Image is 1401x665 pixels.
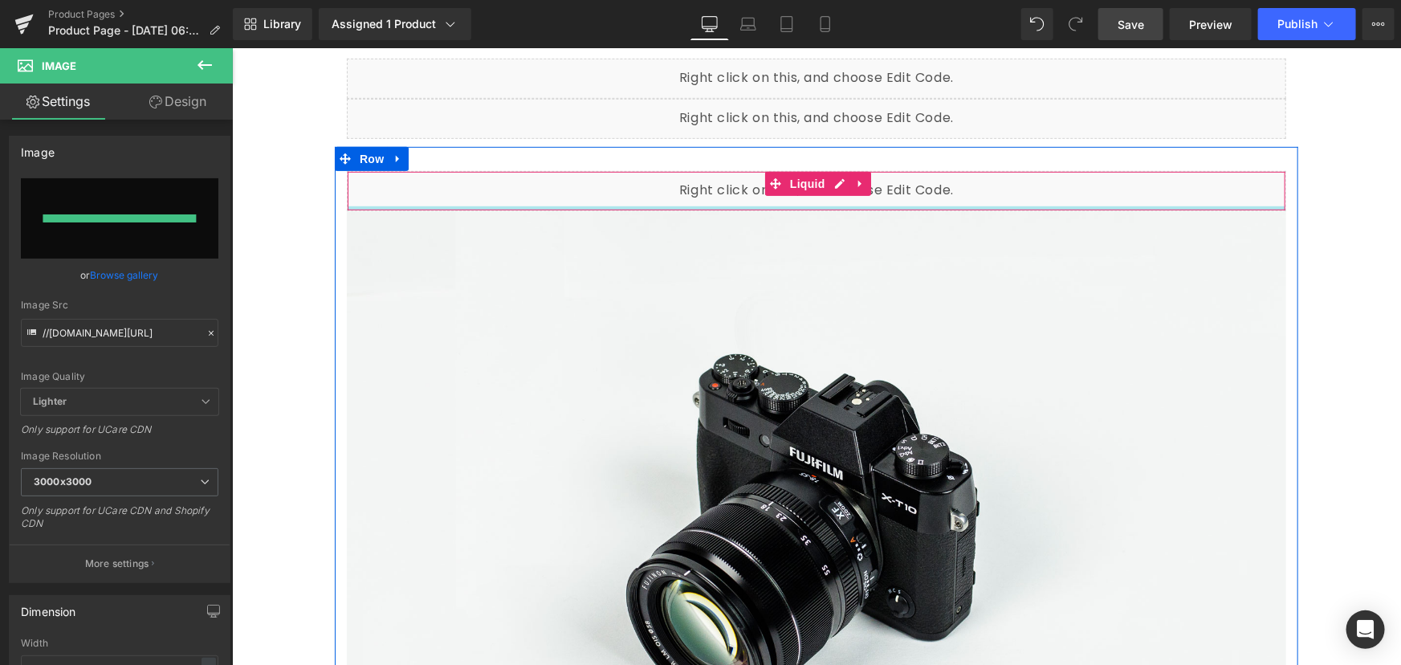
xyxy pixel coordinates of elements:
button: Redo [1060,8,1092,40]
button: Publish [1258,8,1356,40]
b: Lighter [33,395,67,407]
a: Browse gallery [91,261,159,289]
div: Only support for UCare CDN [21,423,218,447]
div: Open Intercom Messenger [1346,610,1385,649]
button: Undo [1021,8,1053,40]
b: 3000x3000 [34,475,92,488]
div: Only support for UCare CDN and Shopify CDN [21,504,218,541]
span: Product Page - [DATE] 06:47:55 [48,24,202,37]
a: Expand / Collapse [156,99,177,123]
span: Preview [1189,16,1232,33]
div: or [21,267,218,284]
a: Mobile [806,8,845,40]
div: Dimension [21,596,76,618]
div: Width [21,638,218,649]
span: Row [124,99,156,123]
div: Image [21,137,55,159]
input: Link [21,319,218,347]
button: More settings [10,545,230,582]
a: Product Pages [48,8,233,21]
span: Publish [1277,18,1318,31]
span: Library [263,17,301,31]
span: Save [1118,16,1144,33]
p: More settings [85,557,149,571]
a: Expand / Collapse [618,124,639,148]
a: Design [120,84,236,120]
a: New Library [233,8,312,40]
div: Image Quality [21,371,218,382]
a: Desktop [690,8,729,40]
a: Tablet [768,8,806,40]
span: Liquid [554,124,597,148]
div: Assigned 1 Product [332,16,458,32]
a: Laptop [729,8,768,40]
div: Image Resolution [21,451,218,462]
div: Image Src [21,300,218,311]
button: More [1362,8,1395,40]
a: Preview [1170,8,1252,40]
span: Image [42,59,76,72]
